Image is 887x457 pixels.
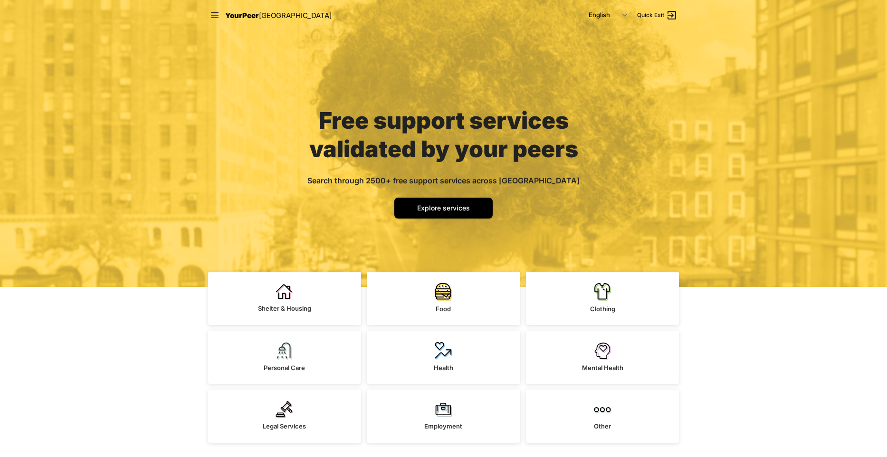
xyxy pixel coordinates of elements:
a: Legal Services [208,390,362,443]
span: Other [594,422,611,430]
a: Food [367,272,520,325]
span: Personal Care [264,364,305,371]
span: Shelter & Housing [258,305,311,312]
a: Shelter & Housing [208,272,362,325]
span: Search through 2500+ free support services across [GEOGRAPHIC_DATA] [307,176,580,185]
a: Quick Exit [637,10,677,21]
a: Employment [367,390,520,443]
span: Quick Exit [637,11,664,19]
span: Mental Health [582,364,623,371]
a: Explore services [394,198,493,219]
a: Clothing [526,272,679,325]
span: Free support services validated by your peers [309,106,578,163]
span: Explore services [417,204,470,212]
span: [GEOGRAPHIC_DATA] [259,11,332,20]
a: YourPeer[GEOGRAPHIC_DATA] [225,10,332,21]
a: Health [367,331,520,384]
span: Legal Services [263,422,306,430]
span: Clothing [590,305,615,313]
a: Mental Health [526,331,679,384]
a: Personal Care [208,331,362,384]
span: Employment [424,422,462,430]
span: Food [436,305,451,313]
a: Other [526,390,679,443]
span: YourPeer [225,11,259,20]
span: Health [434,364,453,371]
